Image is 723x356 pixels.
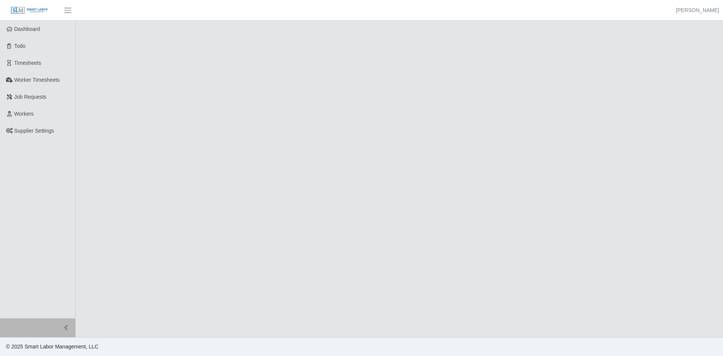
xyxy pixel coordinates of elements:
[14,60,41,66] span: Timesheets
[14,77,59,83] span: Worker Timesheets
[14,26,40,32] span: Dashboard
[14,111,34,117] span: Workers
[11,6,48,15] img: SLM Logo
[14,94,47,100] span: Job Requests
[6,344,98,350] span: © 2025 Smart Labor Management, LLC
[14,128,54,134] span: Supplier Settings
[14,43,26,49] span: Todo
[676,6,719,14] a: [PERSON_NAME]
